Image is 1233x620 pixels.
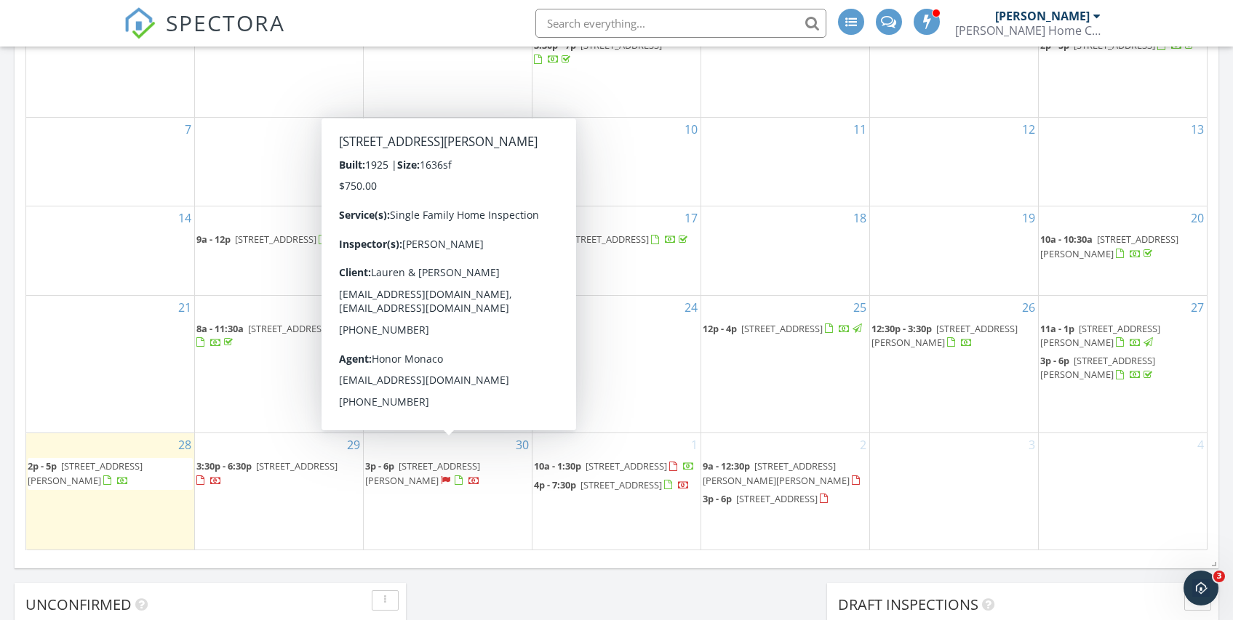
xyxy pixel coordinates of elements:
img: The Best Home Inspection Software - Spectora [124,7,156,39]
span: 10a - 1:30p [534,459,581,472]
a: Go to October 3, 2025 [1026,433,1038,456]
td: Go to September 10, 2025 [532,118,701,206]
span: 10a - 1:30p [365,144,412,157]
a: Go to September 25, 2025 [850,296,869,319]
td: Go to October 2, 2025 [701,433,869,549]
a: Go to September 9, 2025 [519,118,532,141]
td: Go to September 8, 2025 [195,118,364,206]
a: Go to September 17, 2025 [682,206,701,230]
a: 11a - 1p [STREET_ADDRESS][PERSON_NAME] [1040,322,1160,349]
a: 3:30p - 6:30p [STREET_ADDRESS] [196,459,338,486]
a: Go to September 28, 2025 [175,433,194,456]
a: Go to September 24, 2025 [682,296,701,319]
a: Go to October 2, 2025 [857,433,869,456]
td: Go to October 4, 2025 [1038,433,1207,549]
span: 9a - 12p [196,233,231,246]
span: [STREET_ADDRESS] [736,492,818,505]
a: Go to September 12, 2025 [1019,118,1038,141]
a: 4p - 7p [STREET_ADDRESS] [534,231,699,249]
span: 1p - 4p [365,233,394,246]
span: [STREET_ADDRESS] [235,233,316,246]
a: Go to September 13, 2025 [1188,118,1207,141]
a: 8a - 11:30a [STREET_ADDRESS] [196,322,330,349]
a: 10a - 1:30p [STREET_ADDRESS] [365,144,498,171]
td: Go to September 24, 2025 [532,295,701,433]
span: 3p - 6p [1040,354,1069,367]
td: Go to October 1, 2025 [532,433,701,549]
iframe: Intercom live chat [1184,571,1218,605]
a: 4p - 7p [STREET_ADDRESS] [534,233,690,246]
a: 3p - 6p [STREET_ADDRESS] [703,491,868,508]
td: Go to September 9, 2025 [364,118,532,206]
td: Go to September 26, 2025 [869,295,1038,433]
span: 9a - 12:30p [703,459,750,472]
a: SPECTORA [124,20,285,50]
a: 12p - 4p [STREET_ADDRESS] [703,321,868,338]
span: Unconfirmed [25,595,132,614]
a: 3p - 6p [STREET_ADDRESS][PERSON_NAME] [365,458,530,489]
a: Go to September 16, 2025 [513,206,532,230]
span: 3 [1213,571,1225,582]
a: 10a - 1:30p [STREET_ADDRESS] [365,142,530,174]
span: Draft Inspections [838,595,978,614]
a: Go to September 11, 2025 [850,118,869,141]
span: 4p - 7:30p [534,478,576,491]
a: 1p - 4p [STREET_ADDRESS][US_STATE] [365,231,530,262]
a: Go to September 10, 2025 [682,118,701,141]
a: 3:30p - 7p [STREET_ADDRESS] [534,39,662,65]
input: Search everything... [535,9,826,38]
a: 3p - 6p [STREET_ADDRESS][PERSON_NAME] [1040,353,1205,384]
td: Go to September 28, 2025 [26,433,195,549]
td: Go to September 16, 2025 [364,206,532,295]
td: Go to September 23, 2025 [364,295,532,433]
a: Go to September 18, 2025 [850,206,869,230]
a: 9a - 12:30p [STREET_ADDRESS][PERSON_NAME][PERSON_NAME] [703,458,868,489]
a: 12:30p - 3:30p [STREET_ADDRESS][PERSON_NAME] [871,321,1037,352]
td: Go to September 30, 2025 [364,433,532,549]
td: Go to September 7, 2025 [26,118,195,206]
span: [STREET_ADDRESS][PERSON_NAME][PERSON_NAME] [703,459,850,486]
a: Go to September 21, 2025 [175,296,194,319]
a: 3p - 6p [STREET_ADDRESS][PERSON_NAME] [365,459,480,486]
a: Go to October 4, 2025 [1194,433,1207,456]
div: Merson Home Consulting [955,23,1101,38]
a: 1p - 4p [STREET_ADDRESS][US_STATE] [365,233,528,259]
span: [STREET_ADDRESS] [256,459,338,472]
a: 12:30p - 3:30p [STREET_ADDRESS][PERSON_NAME] [871,322,1018,349]
span: 3p - 6p [365,459,394,472]
a: 4p - 7:30p [STREET_ADDRESS] [534,477,699,494]
a: Go to September 23, 2025 [513,296,532,319]
a: 3p - 6p [STREET_ADDRESS] [703,492,831,505]
td: Go to September 12, 2025 [869,118,1038,206]
a: 3:30p - 6:30p [STREET_ADDRESS] [196,458,362,489]
span: 11a - 1p [1040,322,1074,335]
span: SPECTORA [166,7,285,38]
span: 12:30p - 3:30p [871,322,932,335]
a: Go to September 8, 2025 [351,118,363,141]
span: 10a - 10:30a [1040,233,1093,246]
a: 4p - 7:30p [STREET_ADDRESS] [534,478,690,491]
td: Go to September 29, 2025 [195,433,364,549]
span: [STREET_ADDRESS][PERSON_NAME] [28,459,143,486]
td: Go to September 18, 2025 [701,206,869,295]
td: Go to September 14, 2025 [26,206,195,295]
a: 2p - 5p [STREET_ADDRESS][PERSON_NAME] [28,458,193,489]
span: [STREET_ADDRESS][PERSON_NAME] [871,322,1018,349]
a: Go to September 26, 2025 [1019,296,1038,319]
a: 9a - 12p [STREET_ADDRESS] [196,231,362,249]
span: 4p - 7p [534,233,563,246]
a: 10a - 1:30p [STREET_ADDRESS] [534,459,695,472]
a: Go to September 19, 2025 [1019,206,1038,230]
span: 2p - 5p [28,459,57,472]
a: 10a - 10:30a [STREET_ADDRESS][PERSON_NAME] [1040,231,1205,262]
td: Go to September 22, 2025 [195,295,364,433]
a: Go to September 7, 2025 [182,118,194,141]
a: Go to September 27, 2025 [1188,296,1207,319]
span: [STREET_ADDRESS][US_STATE] [399,233,528,246]
td: Go to September 20, 2025 [1038,206,1207,295]
a: Go to October 1, 2025 [688,433,701,456]
span: [STREET_ADDRESS][PERSON_NAME] [365,459,480,486]
a: 10a - 10:30a [STREET_ADDRESS][PERSON_NAME] [1040,233,1178,259]
span: [STREET_ADDRESS] [567,233,649,246]
a: 8a - 11:30a [STREET_ADDRESS] [196,321,362,352]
